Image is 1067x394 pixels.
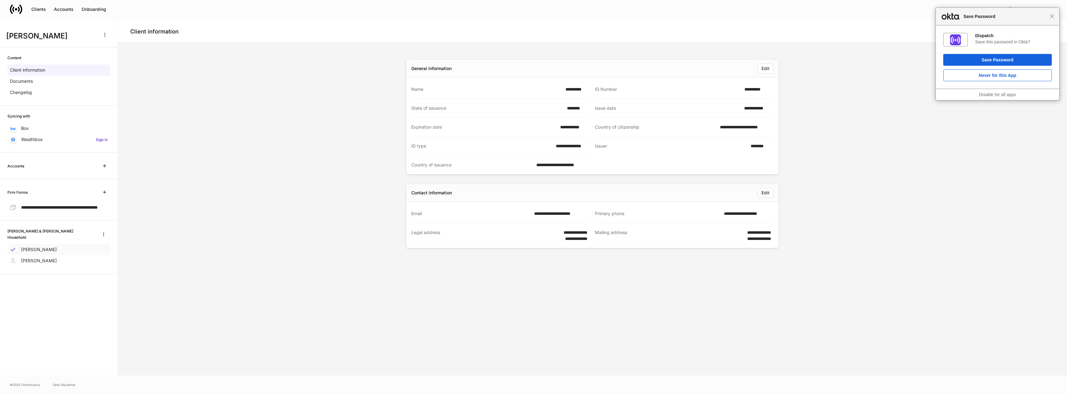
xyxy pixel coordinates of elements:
[50,4,78,14] button: Accounts
[761,191,770,195] div: Edit
[757,64,774,73] button: Edit
[11,127,16,130] img: oYqM9ojoZLfzCHUefNbBcWHcyDPbQKagtYciMC8pFl3iZXy3dU33Uwy+706y+0q2uJ1ghNQf2OIHrSh50tUd9HaB5oMc62p0G...
[96,137,108,143] h6: Sign in
[7,244,110,255] a: [PERSON_NAME]
[53,382,76,387] a: Data Disclaimer
[960,13,1050,20] span: Save Password
[7,123,110,134] a: Box
[7,134,110,145] a: WealthboxSign in
[21,246,57,253] p: [PERSON_NAME]
[975,33,1052,38] div: Dispatch
[54,7,74,11] div: Accounts
[21,125,29,131] p: Box
[757,188,774,198] button: Edit
[10,89,32,95] p: Changelog
[7,255,110,266] a: [PERSON_NAME]
[7,87,110,98] a: Changelog
[7,228,92,240] h6: [PERSON_NAME] & [PERSON_NAME] Household
[27,4,50,14] button: Clients
[411,162,533,168] div: Country of issuance
[21,258,57,264] p: [PERSON_NAME]
[411,86,562,92] div: Name
[595,86,741,92] div: ID Number
[7,55,21,61] h6: Content
[411,190,452,196] div: Contact information
[595,143,747,149] div: Issuer
[411,65,452,72] div: General information
[7,64,110,76] a: Client information
[979,92,1016,97] a: Disable for all apps
[950,34,961,45] img: IoaI0QAAAAZJREFUAwDpn500DgGa8wAAAABJRU5ErkJggg==
[975,39,1052,45] div: Save this password in Okta?
[31,7,46,11] div: Clients
[130,28,179,35] h4: Client information
[595,124,716,130] div: Country of citizenship
[411,229,550,242] div: Legal address
[595,229,731,242] div: Mailing address
[411,105,563,111] div: State of issuance
[1050,14,1054,19] span: Close
[82,7,106,11] div: Onboarding
[6,31,96,41] h3: [PERSON_NAME]
[21,136,43,143] p: Wealthbox
[10,78,33,84] p: Documents
[411,143,552,149] div: ID type
[7,189,28,195] h6: Firm Forms
[595,210,720,217] div: Primary phone
[411,124,556,130] div: Expiration date
[7,76,110,87] a: Documents
[595,105,740,111] div: Issue date
[10,382,40,387] span: © 2025 OneAdvisory
[7,163,24,169] h6: Accounts
[943,54,1052,66] button: Save Password
[7,113,30,119] h6: Syncing with
[10,67,45,73] p: Client information
[943,69,1052,81] button: Never for this App
[411,210,530,217] div: Email
[78,4,110,14] button: Onboarding
[761,66,770,71] div: Edit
